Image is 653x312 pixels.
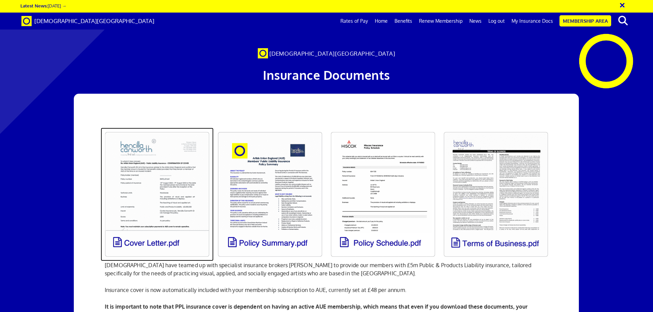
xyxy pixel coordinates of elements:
a: Rates of Pay [337,13,371,30]
a: Home [371,13,391,30]
a: Brand [DEMOGRAPHIC_DATA][GEOGRAPHIC_DATA] [16,13,160,30]
button: search [613,14,633,28]
a: Renew Membership [416,13,466,30]
a: Latest News:[DATE] → [20,3,66,8]
span: [DEMOGRAPHIC_DATA][GEOGRAPHIC_DATA] [269,50,396,57]
p: Insurance cover is now automatically included with your membership subscription to AUE, currently... [105,286,548,294]
p: [DEMOGRAPHIC_DATA] have teamed up with specialist insurance brokers [PERSON_NAME] to provide our ... [105,261,548,277]
span: [DEMOGRAPHIC_DATA][GEOGRAPHIC_DATA] [34,17,154,24]
a: My Insurance Docs [508,13,556,30]
span: Insurance Documents [263,67,390,82]
a: News [466,13,485,30]
strong: Latest News: [20,3,48,8]
a: Log out [485,13,508,30]
a: Membership Area [559,15,611,26]
a: Benefits [391,13,416,30]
